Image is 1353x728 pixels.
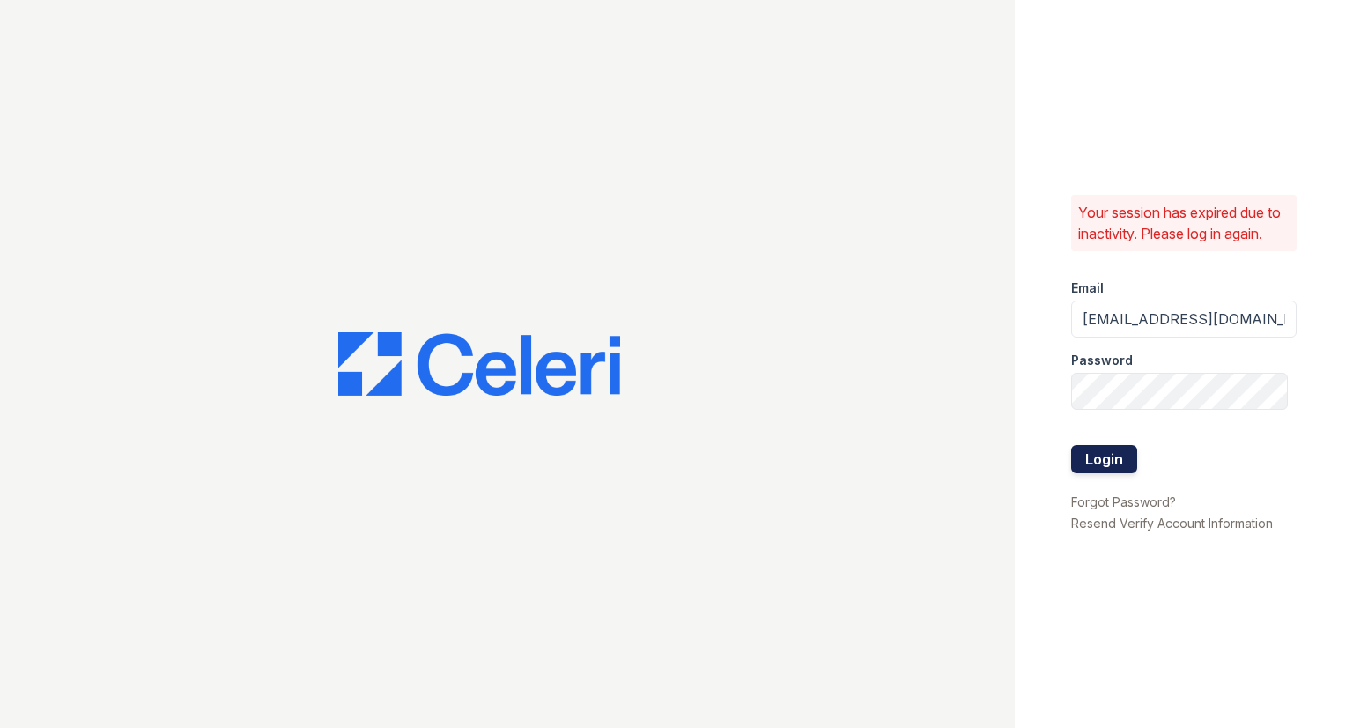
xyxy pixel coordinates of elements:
[1071,352,1133,369] label: Password
[1071,279,1104,297] label: Email
[1078,202,1290,244] p: Your session has expired due to inactivity. Please log in again.
[1071,445,1137,473] button: Login
[338,332,620,396] img: CE_Logo_Blue-a8612792a0a2168367f1c8372b55b34899dd931a85d93a1a3d3e32e68fde9ad4.png
[1071,494,1176,509] a: Forgot Password?
[1071,516,1273,531] a: Resend Verify Account Information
